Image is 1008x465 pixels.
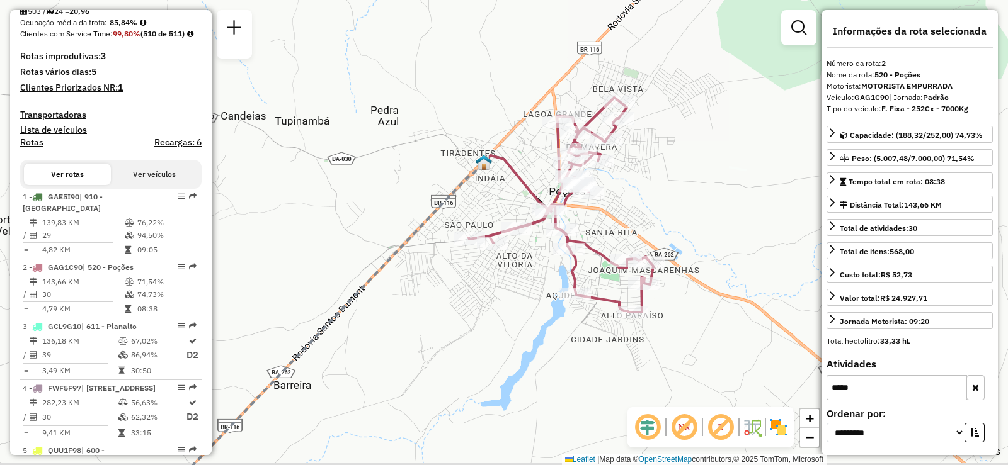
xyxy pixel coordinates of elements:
[178,263,185,271] em: Opções
[852,154,975,163] span: Peso: (5.007,48/7.000,00) 71,54%
[861,81,953,91] strong: MOTORISTA EMPURRADA
[30,291,37,298] i: Total de Atividades
[113,29,140,38] strong: 99,80%
[81,322,137,331] span: | 611 - Planalto
[881,270,912,279] strong: R$ 52,73
[800,409,819,428] a: Zoom in
[840,246,914,257] div: Total de itens:
[849,177,945,186] span: Tempo total em rota: 08:38
[20,51,202,62] h4: Rotas improdutivas:
[42,276,124,288] td: 143,66 KM
[965,423,985,442] button: Ordem crescente
[189,193,197,200] em: Rota exportada
[42,364,118,377] td: 3,49 KM
[130,427,186,439] td: 33:15
[30,413,37,421] i: Total de Atividades
[827,92,993,103] div: Veículo:
[840,199,942,211] div: Distância Total:
[827,358,993,370] h4: Atividades
[23,192,103,213] span: 1 -
[806,429,814,445] span: −
[827,266,993,283] a: Custo total:R$ 52,73
[137,303,197,315] td: 08:38
[827,58,993,69] div: Número da rota:
[565,455,595,464] a: Leaflet
[125,278,134,286] i: % de utilização do peso
[111,164,198,185] button: Ver veículos
[69,6,89,16] strong: 20,96
[91,66,96,77] strong: 5
[118,399,128,406] i: % de utilização do peso
[42,409,118,425] td: 30
[137,288,197,301] td: 74,73%
[30,232,37,239] i: Total de Atividades
[125,291,134,298] i: % de utilização da cubagem
[125,246,131,254] i: Tempo total em rota
[118,367,125,374] i: Tempo total em rota
[850,130,983,140] span: Capacidade: (188,32/252,00) 74,73%
[42,244,124,256] td: 4,82 KM
[178,384,185,391] em: Opções
[81,383,156,393] span: | [STREET_ADDRESS]
[83,262,134,272] span: | 520 - Poções
[137,216,197,229] td: 76,22%
[827,25,993,37] h4: Informações da rota selecionada
[137,276,197,288] td: 71,54%
[137,244,197,256] td: 09:05
[880,336,910,345] strong: 33,33 hL
[23,427,29,439] td: =
[840,223,917,233] span: Total de atividades:
[23,364,29,377] td: =
[639,455,692,464] a: OpenStreetMap
[20,125,202,135] h4: Lista de veículos
[42,335,118,347] td: 136,18 KM
[20,137,43,148] a: Rotas
[189,399,197,406] i: Rota otimizada
[30,278,37,286] i: Distância Total
[827,289,993,306] a: Valor total:R$ 24.927,71
[827,126,993,143] a: Capacidade: (188,32/252,00) 74,73%
[742,417,762,437] img: Fluxo de ruas
[806,410,814,426] span: +
[827,81,993,92] div: Motorista:
[881,104,968,113] strong: F. Fixa - 252Cx - 7000Kg
[178,322,185,330] em: Opções
[189,322,197,330] em: Rota exportada
[923,92,949,102] strong: Padrão
[118,337,128,345] i: % de utilização do peso
[125,232,134,239] i: % de utilização da cubagem
[880,293,927,303] strong: R$ 24.927,71
[23,229,29,242] td: /
[890,247,914,256] strong: 568,00
[48,192,79,201] span: GAE5I90
[827,406,993,421] label: Ordenar por:
[669,412,699,442] span: Exibir NR
[908,223,917,233] strong: 30
[186,348,198,362] p: D2
[130,396,186,409] td: 56,63%
[42,396,118,409] td: 282,23 KM
[24,164,111,185] button: Ver rotas
[48,383,81,393] span: FWF5F97
[189,384,197,391] em: Rota exportada
[125,219,134,227] i: % de utilização do peso
[800,428,819,447] a: Zoom out
[562,454,827,465] div: Map data © contributors,© 2025 TomTom, Microsoft
[827,103,993,115] div: Tipo do veículo:
[23,244,29,256] td: =
[633,412,663,442] span: Ocultar deslocamento
[827,196,993,213] a: Distância Total:143,66 KM
[23,409,29,425] td: /
[827,219,993,236] a: Total de atividades:30
[42,288,124,301] td: 30
[23,383,156,393] span: 4 -
[827,335,993,347] div: Total hectolitro:
[20,29,113,38] span: Clientes com Service Time:
[222,15,247,43] a: Nova sessão e pesquisa
[118,351,128,359] i: % de utilização da cubagem
[23,262,134,272] span: 2 -
[48,322,81,331] span: GCL9G10
[827,312,993,329] a: Jornada Motorista: 09:20
[140,19,146,26] em: Média calculada utilizando a maior ocupação (%Peso ou %Cubagem) de cada rota da sessão. Rotas cro...
[769,417,789,437] img: Exibir/Ocultar setores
